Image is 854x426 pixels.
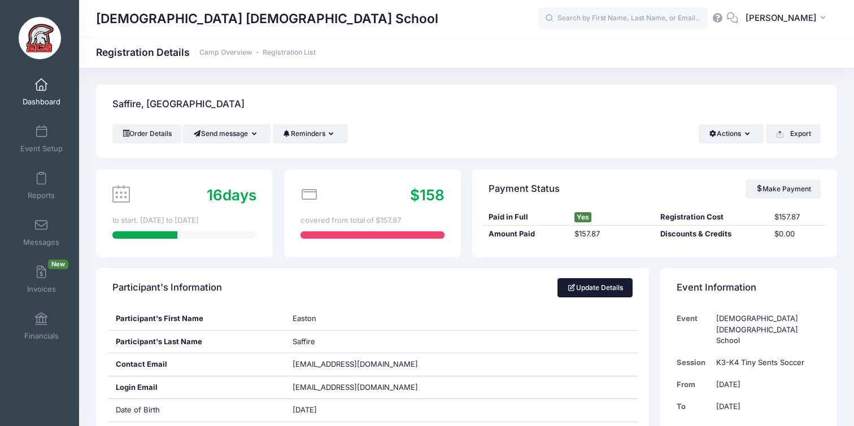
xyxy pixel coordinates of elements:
div: Contact Email [107,353,284,376]
a: Messages [15,213,68,252]
a: Registration List [263,49,316,57]
a: Camp Overview [199,49,252,57]
td: [DATE] [711,374,821,396]
a: Reports [15,166,68,205]
span: Event Setup [20,144,63,153]
button: Actions [699,124,764,143]
span: 16 [207,186,223,204]
a: Update Details [557,278,633,297]
div: covered from total of $157.87 [300,215,445,226]
span: Invoices [27,284,56,294]
td: From [677,374,711,396]
h4: Payment Status [489,173,560,205]
span: [PERSON_NAME] [746,12,817,24]
div: Participant's Last Name [107,331,284,353]
td: Session [677,352,711,374]
h4: Participant's Information [112,272,222,304]
span: [DATE] [293,405,317,414]
div: Date of Birth [107,399,284,421]
div: Amount Paid [483,229,569,240]
div: Registration Cost [655,212,769,223]
div: days [207,184,256,206]
a: Make Payment [746,179,821,199]
h1: Registration Details [96,46,316,58]
div: $157.87 [569,229,655,240]
a: InvoicesNew [15,260,68,299]
a: Dashboard [15,72,68,112]
div: $0.00 [769,229,826,240]
span: Financials [24,331,59,341]
div: Login Email [107,376,284,399]
span: Dashboard [23,97,60,107]
img: Evangelical Christian School [19,17,61,59]
span: [EMAIL_ADDRESS][DOMAIN_NAME] [293,382,434,393]
span: New [48,260,68,269]
button: Send message [183,124,271,143]
h4: Event Information [677,272,756,304]
button: Reminders [273,124,348,143]
td: Event [677,308,711,352]
div: Participant's First Name [107,308,284,330]
a: Event Setup [15,119,68,159]
a: Order Details [112,124,181,143]
td: K3-K4 Tiny Sents Soccer [711,352,821,374]
span: [EMAIL_ADDRESS][DOMAIN_NAME] [293,359,418,368]
button: Export [766,124,821,143]
span: $158 [410,186,445,204]
div: Discounts & Credits [655,229,769,240]
h1: [DEMOGRAPHIC_DATA] [DEMOGRAPHIC_DATA] School [96,6,438,32]
td: [DEMOGRAPHIC_DATA] [DEMOGRAPHIC_DATA] School [711,308,821,352]
h4: Saffire, [GEOGRAPHIC_DATA] [112,89,245,121]
input: Search by First Name, Last Name, or Email... [538,7,708,30]
span: Messages [23,238,59,247]
span: Saffire [293,337,315,346]
a: Financials [15,306,68,346]
div: to start. [DATE] to [DATE] [112,215,256,226]
span: Easton [293,314,316,323]
div: $157.87 [769,212,826,223]
span: Yes [574,212,591,222]
button: [PERSON_NAME] [738,6,837,32]
td: [DATE] [711,396,821,418]
div: Paid in Full [483,212,569,223]
td: To [677,396,711,418]
span: Reports [28,191,55,200]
